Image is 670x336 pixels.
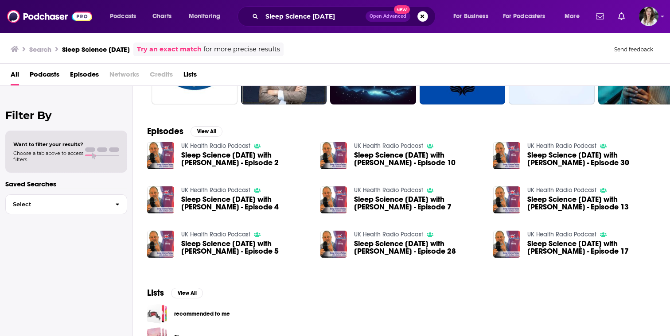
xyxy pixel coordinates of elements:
[191,126,222,137] button: View All
[181,240,310,255] a: Sleep Science Today with Andrew Colsky - Episode 5
[110,10,136,23] span: Podcasts
[527,196,656,211] span: Sleep Science [DATE] with [PERSON_NAME] - Episode 13
[181,151,310,166] a: Sleep Science Today with Andrew Colsky - Episode 2
[320,186,347,213] img: Sleep Science Today with Andrew Colsky - Episode 7
[5,180,127,188] p: Saved Searches
[453,10,488,23] span: For Business
[13,150,83,162] span: Choose a tab above to access filters.
[527,240,656,255] a: Sleep Science Today with Andrew Colsky - Episode 17
[615,9,628,24] a: Show notifications dropdown
[104,9,148,23] button: open menu
[354,142,423,150] a: UK Health Radio Podcast
[147,126,183,137] h2: Episodes
[354,196,483,211] a: Sleep Science Today with Andrew Colsky - Episode 7
[503,10,545,23] span: For Podcasters
[320,142,347,169] img: Sleep Science Today with Andrew Colsky - Episode 10
[354,240,483,255] span: Sleep Science [DATE] with [PERSON_NAME] - Episode 28
[137,44,202,54] a: Try an exact match
[493,186,520,213] img: Sleep Science Today with Andrew Colsky - Episode 13
[527,151,656,166] a: Sleep Science Today with Andrew Colsky - Episode 30
[592,9,608,24] a: Show notifications dropdown
[147,231,174,258] img: Sleep Science Today with Andrew Colsky - Episode 5
[181,196,310,211] a: Sleep Science Today with Andrew Colsky - Episode 4
[370,14,406,19] span: Open Advanced
[183,9,232,23] button: open menu
[30,67,59,85] a: Podcasts
[62,45,130,54] h3: Sleep Science [DATE]
[181,151,310,166] span: Sleep Science [DATE] with [PERSON_NAME] - Episode 2
[203,44,280,54] span: for more precise results
[152,10,171,23] span: Charts
[527,196,656,211] a: Sleep Science Today with Andrew Colsky - Episode 13
[527,240,656,255] span: Sleep Science [DATE] with [PERSON_NAME] - Episode 17
[147,287,203,298] a: ListsView All
[527,151,656,166] span: Sleep Science [DATE] with [PERSON_NAME] - Episode 30
[5,194,127,214] button: Select
[527,142,596,150] a: UK Health Radio Podcast
[639,7,658,26] button: Show profile menu
[447,9,499,23] button: open menu
[354,151,483,166] span: Sleep Science [DATE] with [PERSON_NAME] - Episode 10
[320,231,347,258] img: Sleep Science Today with Andrew Colsky - Episode 28
[7,8,92,25] img: Podchaser - Follow, Share and Rate Podcasts
[150,67,173,85] span: Credits
[147,287,164,298] h2: Lists
[262,9,366,23] input: Search podcasts, credits, & more...
[354,231,423,238] a: UK Health Radio Podcast
[639,7,658,26] span: Logged in as mavi
[147,186,174,213] img: Sleep Science Today with Andrew Colsky - Episode 4
[181,142,250,150] a: UK Health Radio Podcast
[70,67,99,85] a: Episodes
[6,201,108,207] span: Select
[181,231,250,238] a: UK Health Radio Podcast
[639,7,658,26] img: User Profile
[527,231,596,238] a: UK Health Radio Podcast
[246,6,444,27] div: Search podcasts, credits, & more...
[13,141,83,147] span: Want to filter your results?
[171,288,203,298] button: View All
[565,10,580,23] span: More
[181,196,310,211] span: Sleep Science [DATE] with [PERSON_NAME] - Episode 4
[527,186,596,194] a: UK Health Radio Podcast
[147,9,177,23] a: Charts
[147,142,174,169] img: Sleep Science Today with Andrew Colsky - Episode 2
[612,46,656,53] button: Send feedback
[147,304,167,324] a: recommended to me
[493,231,520,258] img: Sleep Science Today with Andrew Colsky - Episode 17
[354,196,483,211] span: Sleep Science [DATE] with [PERSON_NAME] - Episode 7
[29,45,51,54] h3: Search
[11,67,19,85] a: All
[497,9,558,23] button: open menu
[174,309,230,319] a: recommended to me
[109,67,139,85] span: Networks
[354,186,423,194] a: UK Health Radio Podcast
[183,67,197,85] a: Lists
[354,151,483,166] a: Sleep Science Today with Andrew Colsky - Episode 10
[493,142,520,169] img: Sleep Science Today with Andrew Colsky - Episode 30
[394,5,410,14] span: New
[147,126,222,137] a: EpisodesView All
[366,11,410,22] button: Open AdvancedNew
[189,10,220,23] span: Monitoring
[5,109,127,122] h2: Filter By
[181,186,250,194] a: UK Health Radio Podcast
[558,9,591,23] button: open menu
[354,240,483,255] a: Sleep Science Today with Andrew Colsky - Episode 28
[181,240,310,255] span: Sleep Science [DATE] with [PERSON_NAME] - Episode 5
